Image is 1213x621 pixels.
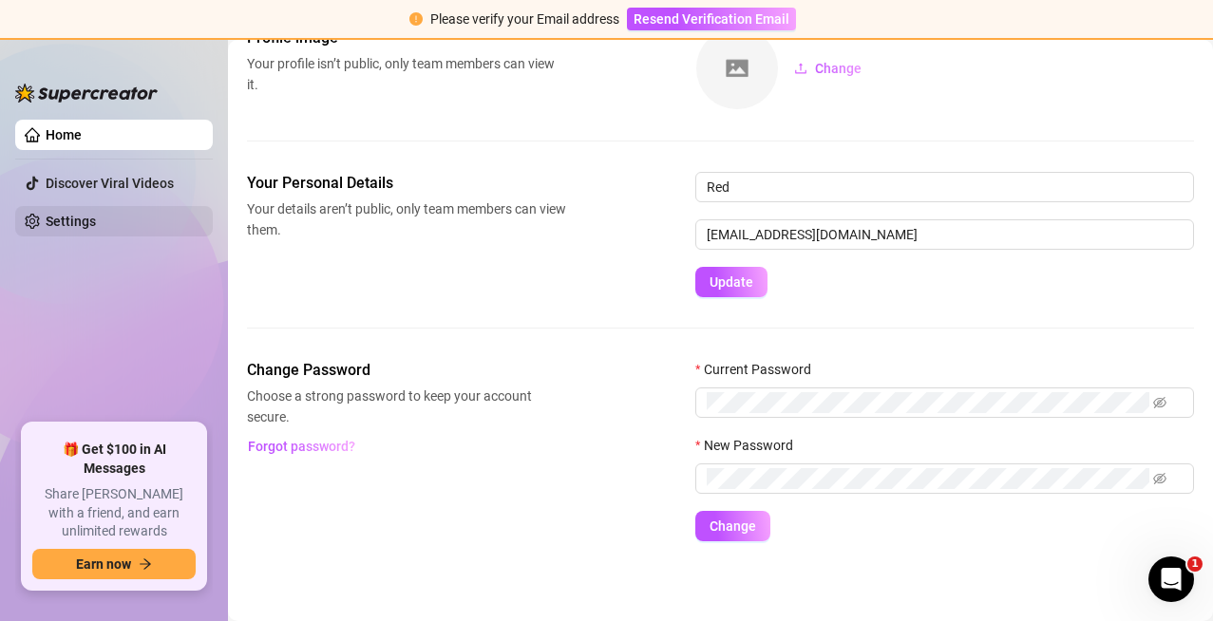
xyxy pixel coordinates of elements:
span: 🎁 Get $100 in AI Messages [32,441,196,478]
button: Change [695,511,770,541]
button: Earn nowarrow-right [32,549,196,579]
span: eye-invisible [1153,472,1166,485]
input: Enter name [695,172,1194,202]
span: Your Personal Details [247,172,566,195]
div: Please verify your Email address [430,9,619,29]
button: Forgot password? [247,431,355,461]
span: exclamation-circle [409,12,423,26]
span: eye-invisible [1153,396,1166,409]
label: Current Password [695,359,824,380]
span: Choose a strong password to keep your account secure. [247,386,566,427]
input: New Password [707,468,1149,489]
a: Settings [46,214,96,229]
span: Resend Verification Email [634,11,789,27]
button: Resend Verification Email [627,8,796,30]
span: 1 [1187,556,1203,572]
iframe: Intercom live chat [1148,556,1194,602]
input: Enter new email [695,219,1194,250]
span: arrow-right [139,557,152,571]
span: Change Password [247,359,566,382]
button: Update [695,267,768,297]
span: Your profile isn’t public, only team members can view it. [247,53,566,95]
span: Your details aren’t public, only team members can view them. [247,198,566,240]
span: Earn now [76,556,131,572]
a: Home [46,127,82,142]
span: Change [815,61,862,76]
span: Share [PERSON_NAME] with a friend, and earn unlimited rewards [32,485,196,541]
span: Update [710,274,753,290]
input: Current Password [707,392,1149,413]
button: Change [779,53,877,84]
img: square-placeholder.png [696,28,778,109]
img: logo-BBDzfeDw.svg [15,84,158,103]
span: Change [710,518,756,534]
span: Forgot password? [248,439,355,454]
label: New Password [695,435,806,456]
a: Discover Viral Videos [46,176,174,191]
span: upload [794,62,807,75]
